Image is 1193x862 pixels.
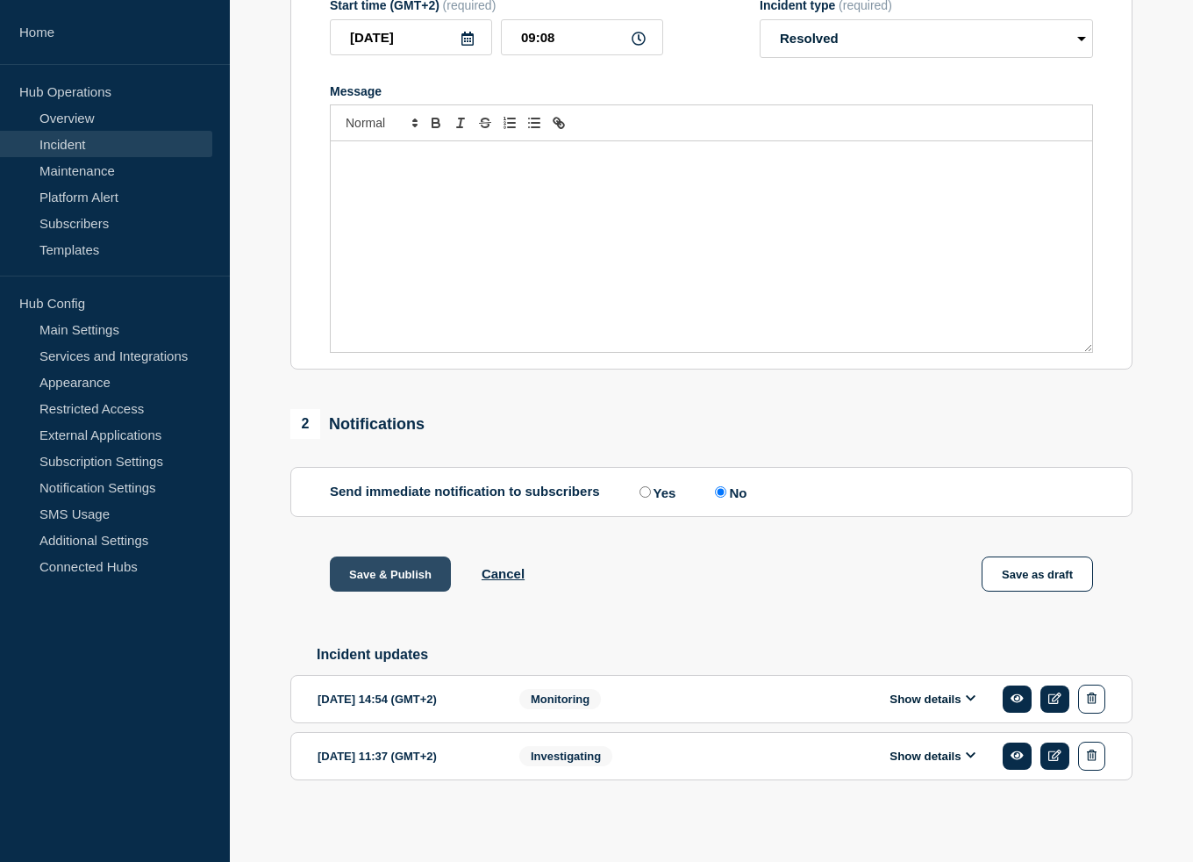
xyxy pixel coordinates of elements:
[318,742,493,771] div: [DATE] 11:37 (GMT+2)
[884,692,981,707] button: Show details
[546,112,571,133] button: Toggle link
[639,486,651,498] input: Yes
[330,484,600,500] p: Send immediate notification to subscribers
[290,409,425,439] div: Notifications
[330,19,492,55] input: YYYY-MM-DD
[331,141,1092,352] div: Message
[448,112,473,133] button: Toggle italic text
[635,484,676,500] label: Yes
[330,484,1093,500] div: Send immediate notification to subscribers
[318,685,493,714] div: [DATE] 14:54 (GMT+2)
[884,749,981,764] button: Show details
[482,566,525,581] button: Cancel
[982,557,1093,592] button: Save as draft
[338,112,424,133] span: Font size
[519,746,612,766] span: Investigating
[711,484,747,500] label: No
[330,84,1093,98] div: Message
[522,112,546,133] button: Toggle bulleted list
[760,19,1093,58] select: Incident type
[473,112,497,133] button: Toggle strikethrough text
[715,486,726,498] input: No
[501,19,663,55] input: HH:MM
[424,112,448,133] button: Toggle bold text
[519,689,601,709] span: Monitoring
[330,557,451,592] button: Save & Publish
[290,409,320,439] span: 2
[497,112,522,133] button: Toggle ordered list
[317,647,1132,663] h2: Incident updates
